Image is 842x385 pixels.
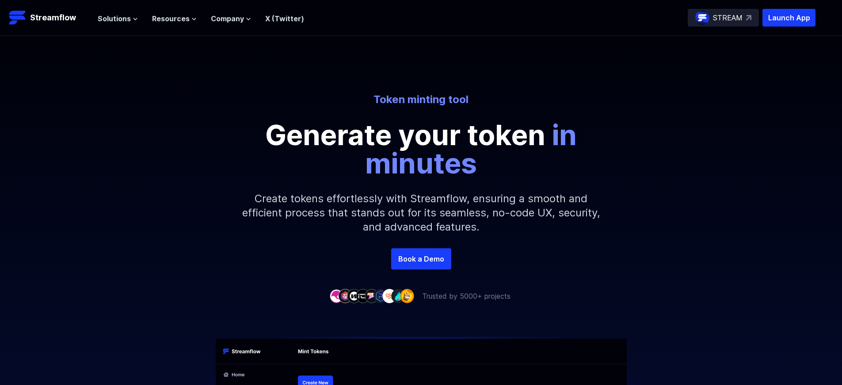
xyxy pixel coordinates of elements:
[762,9,815,27] button: Launch App
[211,13,244,24] span: Company
[231,177,611,248] p: Create tokens effortlessly with Streamflow, ensuring a smooth and efficient process that stands o...
[265,14,304,23] a: X (Twitter)
[365,118,577,180] span: in minutes
[365,289,379,303] img: company-5
[688,9,759,27] a: STREAM
[400,289,414,303] img: company-9
[373,289,388,303] img: company-6
[98,13,131,24] span: Solutions
[152,13,197,24] button: Resources
[222,121,620,177] p: Generate your token
[713,12,743,23] p: STREAM
[338,289,352,303] img: company-2
[30,12,76,24] p: Streamflow
[382,289,396,303] img: company-7
[391,248,451,269] a: Book a Demo
[152,13,190,24] span: Resources
[356,289,370,303] img: company-4
[347,289,361,303] img: company-3
[422,291,511,301] p: Trusted by 5000+ projects
[98,13,138,24] button: Solutions
[746,15,751,20] img: top-right-arrow.svg
[329,289,343,303] img: company-1
[695,11,709,25] img: streamflow-logo-circle.png
[176,92,666,107] p: Token minting tool
[9,9,27,27] img: Streamflow Logo
[9,9,89,27] a: Streamflow
[391,289,405,303] img: company-8
[211,13,251,24] button: Company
